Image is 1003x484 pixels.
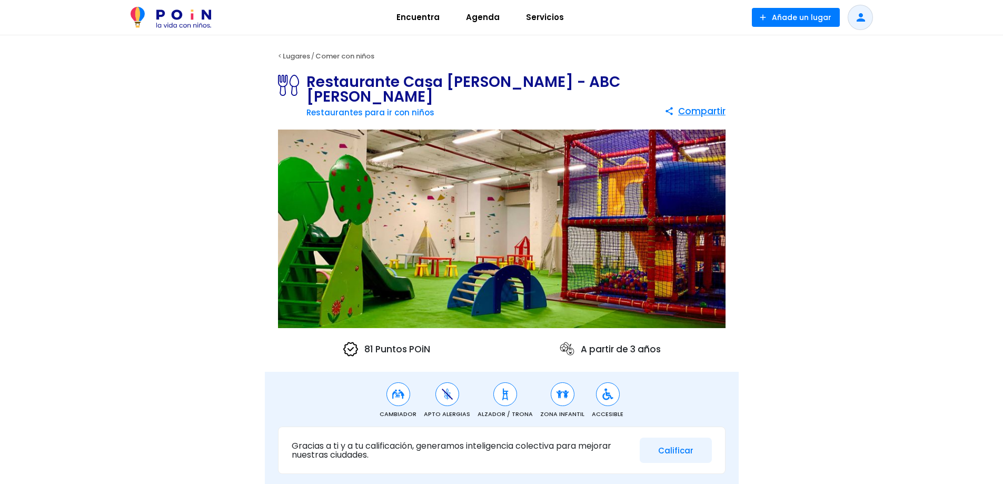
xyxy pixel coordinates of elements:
button: Añade un lugar [752,8,840,27]
button: Compartir [664,102,726,121]
span: Apto alergias [424,410,470,419]
span: Alzador / Trona [478,410,533,419]
img: Apto alergias [441,388,454,401]
img: Alzador / Trona [499,388,512,401]
span: Encuentra [392,9,444,26]
span: Servicios [521,9,569,26]
img: Cambiador [392,388,405,401]
span: Cambiador [380,410,416,419]
button: Calificar [640,438,712,463]
a: Encuentra [383,5,453,30]
span: Zona Infantil [540,410,584,419]
img: Restaurantes para ir con niños [278,75,306,96]
p: Gracias a ti y a tu calificación, generamos inteligencia colectiva para mejorar nuestras ciudades. [292,441,632,460]
span: Accesible [592,410,623,419]
div: < / [265,48,739,64]
a: Restaurantes para ir con niños [306,107,434,118]
a: Servicios [513,5,577,30]
img: Zona Infantil [556,388,569,401]
img: Restaurante Casa Úrsula - ABC Serrano [278,130,726,329]
p: 81 Puntos POiN [342,341,430,358]
a: Lugares [283,51,310,61]
img: Accesible [601,388,614,401]
img: ages icon [559,341,575,358]
img: verified icon [342,341,359,358]
a: Comer con niños [315,51,374,61]
img: POiN [131,7,211,28]
p: A partir de 3 años [559,341,661,358]
a: Agenda [453,5,513,30]
span: Agenda [461,9,504,26]
h1: Restaurante Casa [PERSON_NAME] - ABC [PERSON_NAME] [306,75,664,104]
